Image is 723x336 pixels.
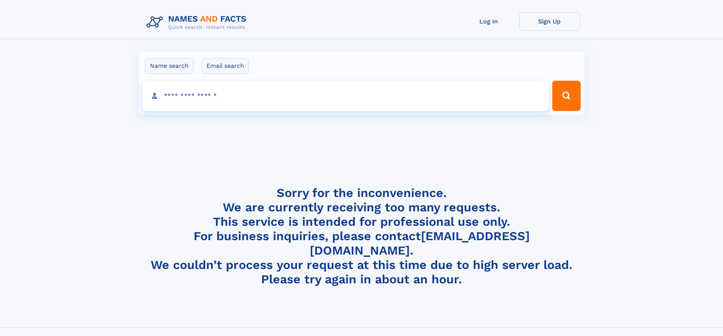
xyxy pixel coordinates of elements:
[552,81,580,111] button: Search Button
[458,12,519,31] a: Log In
[143,12,253,33] img: Logo Names and Facts
[519,12,580,31] a: Sign Up
[145,58,194,74] label: Name search
[202,58,249,74] label: Email search
[310,229,530,258] a: [EMAIL_ADDRESS][DOMAIN_NAME]
[143,186,580,287] h4: Sorry for the inconvenience. We are currently receiving too many requests. This service is intend...
[143,81,549,111] input: search input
